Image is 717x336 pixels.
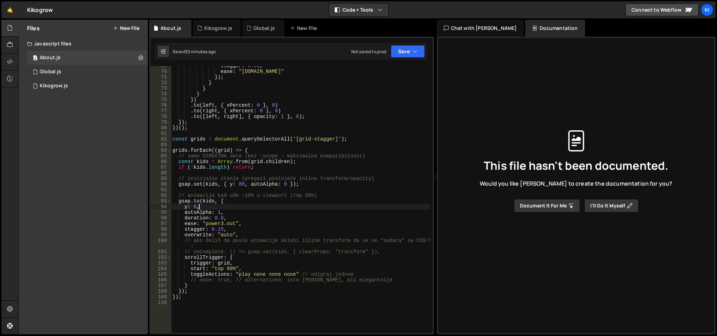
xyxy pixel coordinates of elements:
span: Would you like [PERSON_NAME] to create the documentation for you? [480,180,672,187]
button: I’ll do it myself [584,199,639,212]
div: 101 [151,249,171,255]
div: 82 [151,136,171,142]
div: About.js [161,25,181,32]
a: Connect to Webflow [625,4,699,16]
div: 77 [151,108,171,114]
div: Saved [172,49,216,55]
div: Global.js [40,69,61,75]
div: 70 [151,69,171,74]
div: Kikogrow [27,6,53,14]
div: 32 minutes ago [185,49,216,55]
div: 108 [151,288,171,294]
div: 76 [151,102,171,108]
button: New File [113,25,139,31]
div: 96 [151,215,171,221]
div: 98 [151,226,171,232]
div: 85 [151,153,171,159]
div: 17083/47527.js [27,51,148,65]
div: Not saved to prod [351,49,386,55]
div: 84 [151,148,171,153]
div: 110 [151,300,171,305]
div: 88 [151,170,171,176]
div: About.js [40,55,61,61]
div: 103 [151,260,171,266]
div: 106 [151,277,171,283]
div: 71 [151,74,171,80]
div: New File [290,25,320,32]
span: 0 [33,56,37,61]
div: 78 [151,114,171,119]
div: 107 [151,283,171,288]
div: 97 [151,221,171,226]
div: 109 [151,294,171,300]
div: Kikogrow.js [40,83,68,89]
div: 86 [151,159,171,164]
div: Global.js [253,25,275,32]
div: Javascript files [19,37,148,51]
div: 81 [151,131,171,136]
div: 75 [151,97,171,102]
div: 83 [151,142,171,148]
div: 87 [151,164,171,170]
div: 17083/47045.js [27,79,148,93]
div: Kikogrow.js [204,25,232,32]
div: 17083/47526.js [27,65,148,79]
div: 89 [151,176,171,181]
div: 72 [151,80,171,86]
button: Save [391,45,425,58]
div: 102 [151,255,171,260]
span: This file hasn't been documented. [484,160,668,171]
div: 79 [151,119,171,125]
div: 74 [151,91,171,97]
div: 104 [151,266,171,272]
div: 105 [151,272,171,277]
div: Chat with [PERSON_NAME] [437,20,524,37]
div: 99 [151,232,171,238]
button: Code + Tools [329,4,388,16]
div: 80 [151,125,171,131]
div: 91 [151,187,171,193]
button: Document it for me [514,199,580,212]
div: 95 [151,210,171,215]
div: 94 [151,204,171,210]
a: Ki [701,4,713,16]
div: 73 [151,86,171,91]
div: 100 [151,238,171,249]
a: 🤙 [1,1,19,18]
div: 93 [151,198,171,204]
h2: Files [27,24,40,32]
div: 92 [151,193,171,198]
div: Documentation [525,20,585,37]
div: 90 [151,181,171,187]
